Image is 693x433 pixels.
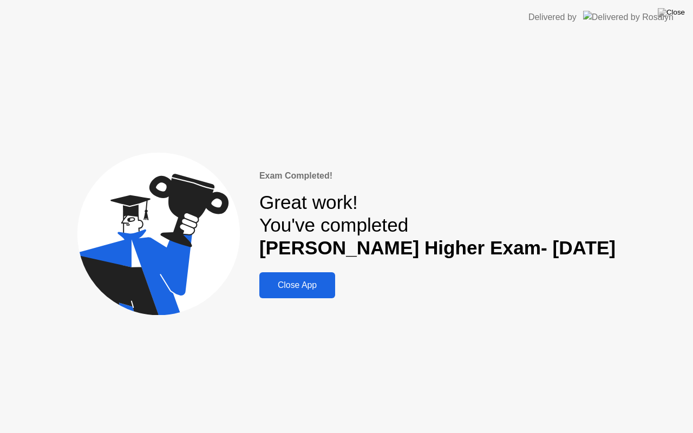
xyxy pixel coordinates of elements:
button: Close App [259,272,335,298]
img: Close [658,8,685,17]
div: Close App [263,280,332,290]
div: Exam Completed! [259,169,616,182]
img: Delivered by Rosalyn [583,11,674,23]
b: [PERSON_NAME] Higher Exam- [DATE] [259,237,616,258]
div: Great work! You've completed [259,191,616,260]
div: Delivered by [528,11,577,24]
